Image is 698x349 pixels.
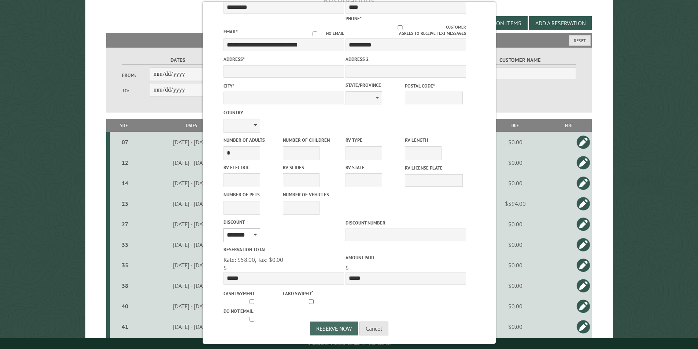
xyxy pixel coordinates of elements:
[224,246,344,253] label: Reservation Total
[140,323,244,330] div: [DATE] - [DATE]
[484,316,546,337] td: $0.00
[484,234,546,255] td: $0.00
[113,261,137,269] div: 35
[224,164,281,171] label: RV Electric
[113,179,137,187] div: 14
[122,72,150,79] label: From:
[122,56,234,64] label: Dates
[484,255,546,275] td: $0.00
[346,56,466,63] label: Address 2
[346,24,466,37] label: Customer agrees to receive text messages
[113,241,137,248] div: 33
[224,109,344,116] label: Country
[484,132,546,152] td: $0.00
[224,82,344,89] label: City
[224,191,281,198] label: Number of Pets
[405,82,463,89] label: Postal Code
[346,137,403,144] label: RV Type
[113,200,137,207] div: 23
[529,16,592,30] button: Add a Reservation
[346,254,466,261] label: Amount paid
[224,308,281,315] label: Do not email
[139,119,245,132] th: Dates
[346,164,403,171] label: RV State
[346,219,466,226] label: Discount Number
[346,264,349,271] span: $
[346,15,362,22] label: Phone
[113,159,137,166] div: 12
[122,87,150,94] label: To:
[113,323,137,330] div: 41
[224,290,281,297] label: Cash payment
[140,282,244,289] div: [DATE] - [DATE]
[484,275,546,296] td: $0.00
[140,261,244,269] div: [DATE] - [DATE]
[140,138,244,146] div: [DATE] - [DATE]
[359,322,388,335] button: Cancel
[304,31,326,36] input: No email
[113,302,137,310] div: 40
[106,33,592,47] h2: Filters
[546,119,592,132] th: Edit
[311,289,313,294] a: ?
[224,219,344,226] label: Discount
[283,191,341,198] label: Number of Vehicles
[140,159,244,166] div: [DATE] - [DATE]
[140,220,244,228] div: [DATE] - [DATE]
[465,16,528,30] button: Edit Add-on Items
[140,302,244,310] div: [DATE] - [DATE]
[113,282,137,289] div: 38
[140,179,244,187] div: [DATE] - [DATE]
[113,138,137,146] div: 07
[484,214,546,234] td: $0.00
[283,289,341,297] label: Card swiped
[569,35,591,46] button: Reset
[405,164,463,171] label: RV License Plate
[283,164,341,171] label: RV Slides
[346,82,403,89] label: State/Province
[484,296,546,316] td: $0.00
[110,119,139,132] th: Site
[224,56,344,63] label: Address
[140,241,244,248] div: [DATE] - [DATE]
[224,29,238,35] label: Email
[484,193,546,214] td: $394.00
[304,30,344,37] label: No email
[140,200,244,207] div: [DATE] - [DATE]
[224,264,227,271] span: $
[464,56,576,64] label: Customer Name
[484,119,546,132] th: Due
[283,137,341,144] label: Number of Children
[308,341,391,346] small: © Campground Commander LLC. All rights reserved.
[113,220,137,228] div: 27
[405,137,463,144] label: RV Length
[484,152,546,173] td: $0.00
[224,256,283,263] span: Rate: $58.00, Tax: $0.00
[224,137,281,144] label: Number of Adults
[484,173,546,193] td: $0.00
[310,322,358,335] button: Reserve Now
[354,25,446,30] input: Customer agrees to receive text messages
